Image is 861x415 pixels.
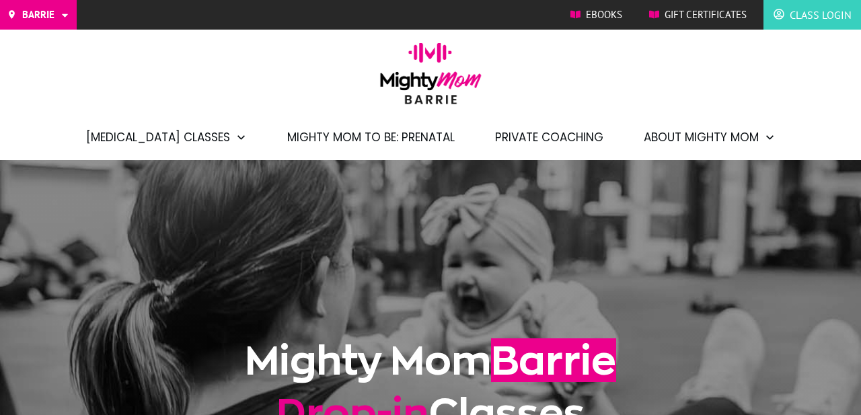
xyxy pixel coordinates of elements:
a: Private Coaching [495,126,603,149]
img: mightymom-logo-barrie [373,42,488,114]
a: Ebooks [570,5,622,25]
span: [MEDICAL_DATA] Classes [86,126,230,149]
a: [MEDICAL_DATA] Classes [86,126,247,149]
a: About Mighty Mom [644,126,776,149]
a: Gift Certificates [649,5,747,25]
a: Class Login [774,4,851,26]
span: About Mighty Mom [644,126,759,149]
a: Barrie [7,5,70,25]
span: Gift Certificates [665,5,747,25]
span: Class Login [790,4,851,26]
span: Barrie [22,5,54,25]
a: Mighty Mom to Be: Prenatal [287,126,455,149]
span: Barrie [491,338,616,382]
span: Ebooks [586,5,622,25]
